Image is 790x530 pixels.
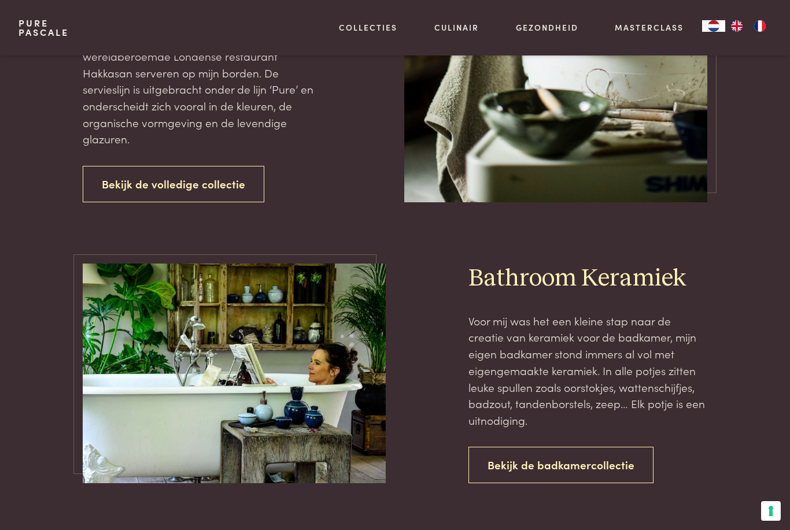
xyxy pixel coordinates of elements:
a: PurePascale [19,18,69,37]
a: Culinair [434,21,479,34]
ul: Language list [725,20,771,32]
a: Gezondheid [516,21,578,34]
aside: Language selected: Nederlands [702,20,771,32]
img: pure-pascale-naessens-Pascale01597 [83,264,386,483]
a: FR [748,20,771,32]
button: Uw voorkeuren voor toestemming voor trackingtechnologieën [761,501,781,521]
a: Bekijk de badkamercollectie [468,447,654,483]
a: Masterclass [615,21,684,34]
a: NL [702,20,725,32]
div: Language [702,20,725,32]
h2: Bathroom Keramiek [468,264,707,294]
p: Voor mij was het een kleine stap naar de creatie van keramiek voor de badkamer, mijn eigen badkam... [468,313,707,429]
a: EN [725,20,748,32]
a: Collecties [339,21,397,34]
a: Bekijk de volledige collectie [83,166,264,202]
